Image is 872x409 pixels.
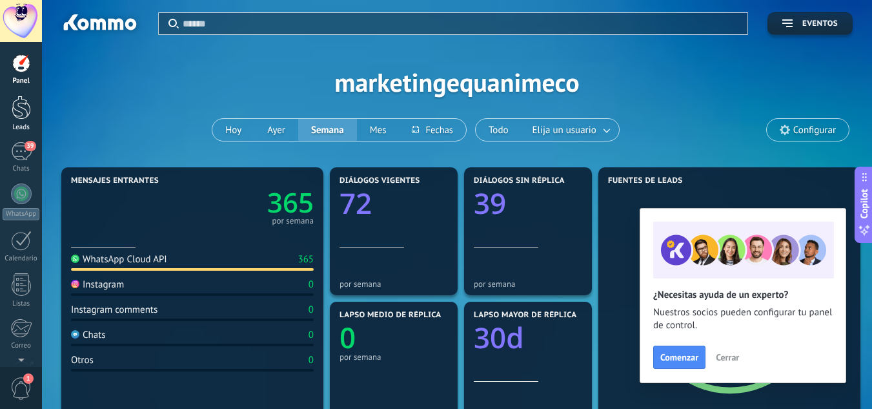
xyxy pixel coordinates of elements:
[3,123,40,132] div: Leads
[71,354,94,366] div: Otros
[716,353,739,362] span: Cerrar
[399,119,465,141] button: Fechas
[474,318,524,357] text: 30d
[3,77,40,85] div: Panel
[309,329,314,341] div: 0
[192,184,314,221] a: 365
[357,119,400,141] button: Mes
[71,255,79,263] img: WhatsApp Cloud API
[25,141,35,151] span: 39
[767,12,853,35] button: Eventos
[653,346,705,369] button: Comenzar
[653,289,833,301] h2: ¿Necesitas ayuda de un experto?
[71,304,157,316] div: Instagram comments
[71,330,79,339] img: Chats
[476,119,522,141] button: Todo
[530,121,599,139] span: Elija un usuario
[474,279,582,289] div: por semana
[474,184,506,222] text: 39
[653,306,833,332] span: Nuestros socios pueden configurar tu panel de control.
[272,218,314,224] div: por semana
[3,165,40,173] div: Chats
[474,311,576,320] span: Lapso mayor de réplica
[474,176,565,185] span: Diálogos sin réplica
[71,280,79,288] img: Instagram
[793,125,836,136] span: Configurar
[298,119,357,141] button: Semana
[71,253,167,266] div: WhatsApp Cloud API
[298,253,314,266] div: 365
[3,300,40,308] div: Listas
[309,354,314,366] div: 0
[802,19,838,28] span: Eventos
[212,119,254,141] button: Hoy
[71,176,159,185] span: Mensajes entrantes
[660,353,698,362] span: Comenzar
[474,318,582,357] a: 30d
[522,119,619,141] button: Elija un usuario
[340,318,356,357] text: 0
[858,189,871,218] span: Copilot
[340,311,441,320] span: Lapso medio de réplica
[309,304,314,316] div: 0
[340,352,448,362] div: por semana
[340,279,448,289] div: por semana
[309,278,314,291] div: 0
[3,208,39,220] div: WhatsApp
[267,184,314,221] text: 365
[340,184,372,222] text: 72
[254,119,298,141] button: Ayer
[3,255,40,263] div: Calendario
[71,329,106,341] div: Chats
[340,176,420,185] span: Diálogos vigentes
[71,278,124,291] div: Instagram
[23,373,34,384] span: 1
[3,342,40,350] div: Correo
[608,176,683,185] span: Fuentes de leads
[710,348,745,367] button: Cerrar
